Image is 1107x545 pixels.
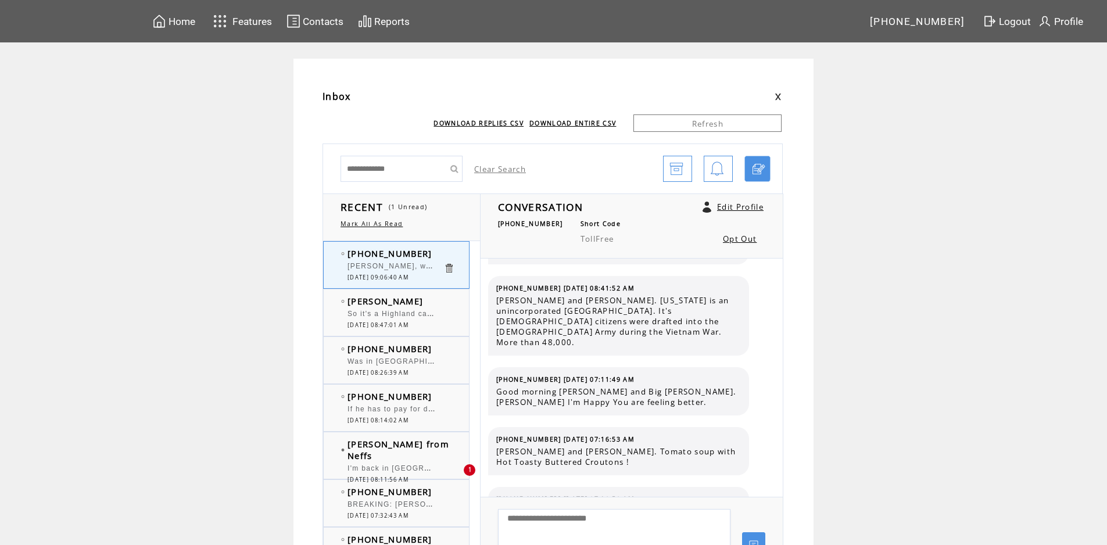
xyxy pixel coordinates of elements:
[529,119,616,127] a: DOWNLOAD ENTIRE CSV
[870,16,965,27] span: [PHONE_NUMBER]
[1054,16,1083,27] span: Profile
[496,375,635,383] span: [PHONE_NUMBER] [DATE] 07:11:49 AM
[356,12,411,30] a: Reports
[434,119,524,127] a: DOWNLOAD REPLIES CSV
[496,295,740,347] span: [PERSON_NAME] and [PERSON_NAME]. [US_STATE] is an unincorporated [GEOGRAPHIC_DATA]. It's [DEMOGRA...
[981,12,1036,30] a: Logout
[581,220,621,228] span: Short Code
[341,347,345,350] img: bulletEmpty.png
[347,295,423,307] span: [PERSON_NAME]
[347,248,432,259] span: [PHONE_NUMBER]
[341,220,403,228] a: Mark All As Read
[1036,12,1085,30] a: Profile
[232,16,272,27] span: Features
[445,156,463,182] input: Submit
[210,12,230,31] img: features.svg
[347,259,776,271] span: [PERSON_NAME], why wouldn't WV use it's Natural Gas to fuel Electric Power Plants ? Natural Gas i...
[347,390,432,402] span: [PHONE_NUMBER]
[347,512,409,519] span: [DATE] 07:32:43 AM
[341,449,345,451] img: bulletFull.png
[498,220,563,228] span: [PHONE_NUMBER]
[347,497,938,509] span: BREAKING: [PERSON_NAME], the most prolific primatologist of a generation, has died. She was 91. M...
[744,156,771,182] a: Click to start a chat with mobile number by SMS
[498,200,583,214] span: CONVERSATION
[389,203,427,211] span: (1 Unread)
[443,263,454,274] a: Click to delete these messgaes
[151,12,197,30] a: Home
[347,402,571,414] span: If he has to pay for dirt then there must be nothing to hide
[633,114,782,132] a: Refresh
[1038,14,1052,28] img: profile.svg
[669,156,683,182] img: archive.png
[347,343,432,354] span: [PHONE_NUMBER]
[347,476,409,483] span: [DATE] 08:11:56 AM
[496,446,740,467] span: [PERSON_NAME] and [PERSON_NAME]. Tomato soup with Hot Toasty Buttered Croutons !
[703,202,711,213] a: Click to edit user profile
[347,307,818,318] span: So it's a Highland can we get a buffet place like Golden corral or another [PERSON_NAME] and a so...
[347,486,432,497] span: [PHONE_NUMBER]
[496,435,635,443] span: [PHONE_NUMBER] [DATE] 07:16:53 AM
[723,234,757,244] a: Opt Out
[341,200,383,214] span: RECENT
[323,90,351,103] span: Inbox
[347,321,409,329] span: [DATE] 08:47:01 AM
[341,490,345,493] img: bulletEmpty.png
[286,14,300,28] img: contacts.svg
[999,16,1031,27] span: Logout
[347,369,409,377] span: [DATE] 08:26:39 AM
[347,438,449,461] span: [PERSON_NAME] from Neffs
[717,202,764,212] a: Edit Profile
[347,417,409,424] span: [DATE] 08:14:02 AM
[303,16,343,27] span: Contacts
[285,12,345,30] a: Contacts
[983,14,997,28] img: exit.svg
[374,16,410,27] span: Reports
[347,274,409,281] span: [DATE] 09:06:40 AM
[169,16,195,27] span: Home
[474,164,526,174] a: Clear Search
[152,14,166,28] img: home.svg
[341,538,345,541] img: bulletEmpty.png
[496,495,635,503] span: [PHONE_NUMBER] [DATE] 07:30:50 AM
[710,156,724,182] img: bell.png
[496,386,740,407] span: Good morning [PERSON_NAME] and Big [PERSON_NAME]. [PERSON_NAME] I'm Happy You are feeling better.
[358,14,372,28] img: chart.svg
[347,461,931,473] span: I'm back in [GEOGRAPHIC_DATA] from [GEOGRAPHIC_DATA]. [DATE] I'm off to [GEOGRAPHIC_DATA], [GEOGR...
[496,284,635,292] span: [PHONE_NUMBER] [DATE] 08:41:52 AM
[208,10,274,33] a: Features
[581,234,614,244] span: TollFree
[464,464,475,476] div: 1
[341,252,345,255] img: bulletEmpty.png
[341,395,345,398] img: bulletEmpty.png
[347,533,432,545] span: [PHONE_NUMBER]
[341,300,345,303] img: bulletEmpty.png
